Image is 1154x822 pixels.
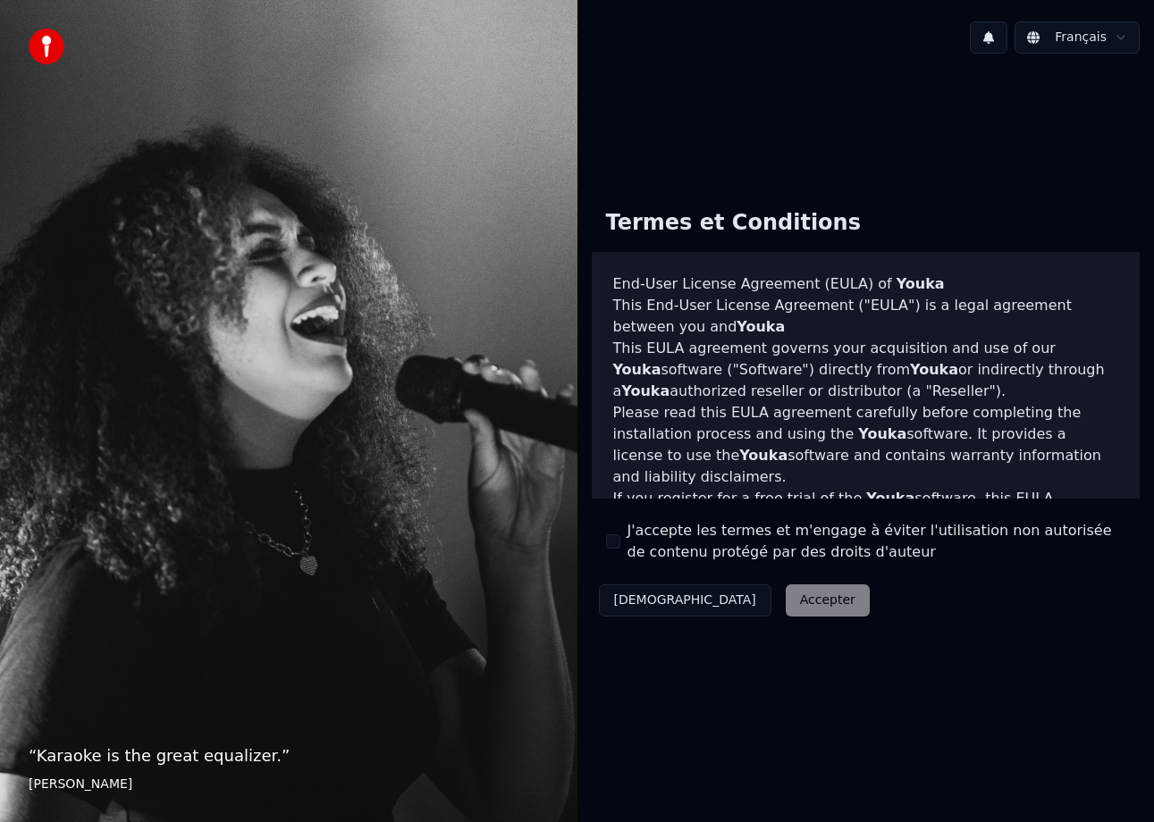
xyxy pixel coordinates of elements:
[613,295,1119,338] p: This End-User License Agreement ("EULA") is a legal agreement between you and
[737,318,785,335] span: Youka
[628,520,1126,563] label: J'accepte les termes et m'engage à éviter l'utilisation non autorisée de contenu protégé par des ...
[613,361,661,378] span: Youka
[613,402,1119,488] p: Please read this EULA agreement carefully before completing the installation process and using th...
[866,490,914,507] span: Youka
[29,29,64,64] img: youka
[592,195,875,252] div: Termes et Conditions
[910,361,958,378] span: Youka
[613,338,1119,402] p: This EULA agreement governs your acquisition and use of our software ("Software") directly from o...
[858,425,906,442] span: Youka
[739,447,788,464] span: Youka
[29,776,549,793] footer: [PERSON_NAME]
[613,273,1119,295] h3: End-User License Agreement (EULA) of
[613,488,1119,595] p: If you register for a free trial of the software, this EULA agreement will also govern that trial...
[599,584,771,616] button: [DEMOGRAPHIC_DATA]
[897,275,945,292] span: Youka
[621,382,670,399] span: Youka
[29,743,549,768] p: “ Karaoke is the great equalizer. ”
